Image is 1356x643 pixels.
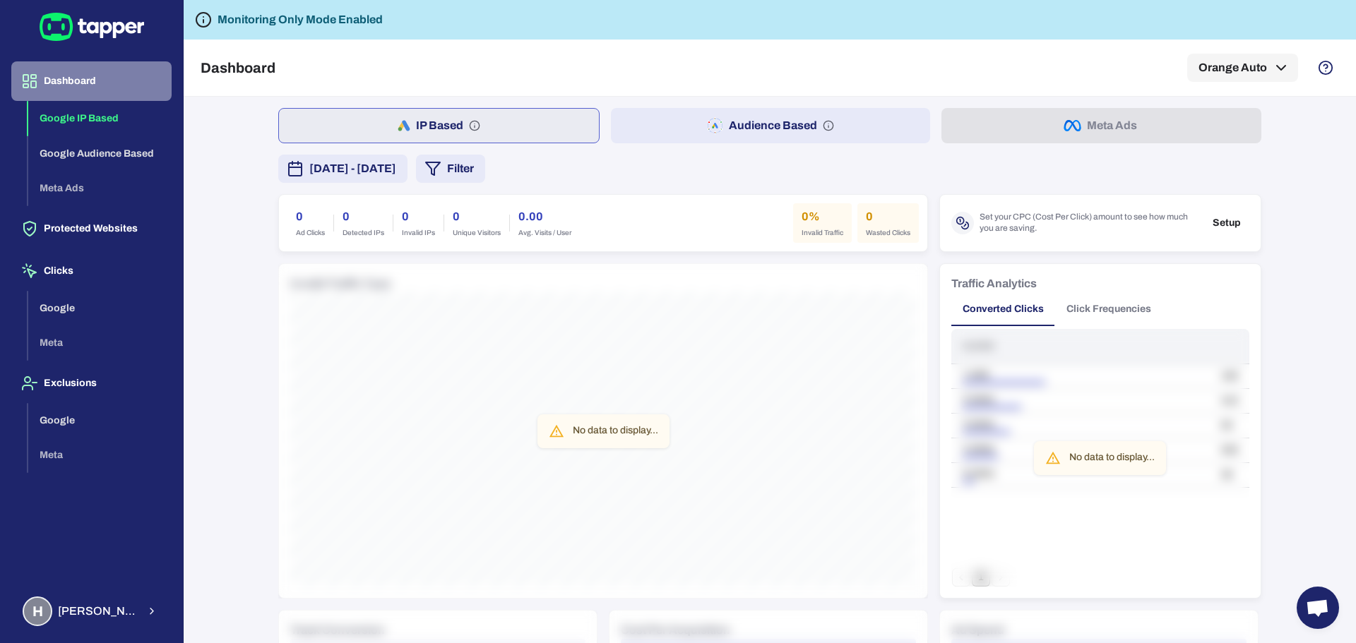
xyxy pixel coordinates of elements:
button: Protected Websites [11,209,172,248]
button: Orange Auto [1187,54,1298,82]
a: Protected Websites [11,222,172,234]
span: [PERSON_NAME] Moaref [58,604,138,618]
span: Wasted Clicks [866,228,910,238]
span: [DATE] - [DATE] [309,160,396,177]
h6: 0 [453,208,501,225]
a: Google [28,413,172,425]
a: Google IP Based [28,112,172,124]
button: Setup [1204,212,1249,234]
span: Invalid IPs [402,228,435,238]
h5: Dashboard [201,59,275,76]
button: Google Audience Based [28,136,172,172]
a: Google [28,301,172,313]
button: Exclusions [11,363,172,403]
span: Invalid Traffic [802,228,843,238]
svg: IP based: Search, Display, and Shopping. [469,120,480,131]
div: No data to display... [573,419,658,444]
span: Ad Clicks [296,228,325,238]
button: Click Frequencies [1055,292,1162,326]
svg: Tapper is not blocking any fraudulent activity for this domain [195,11,212,28]
button: Google IP Based [28,101,172,136]
h6: 0.00 [518,208,571,225]
h6: 0 [343,208,384,225]
span: Avg. Visits / User [518,228,571,238]
div: No data to display... [1069,445,1155,471]
button: IP Based [278,108,600,143]
h6: 0% [802,208,843,225]
span: Unique Visitors [453,228,501,238]
a: Clicks [11,264,172,276]
h6: 0 [866,208,910,225]
button: Filter [416,155,485,183]
svg: Audience based: Search, Display, Shopping, Video Performance Max, Demand Generation [823,120,834,131]
a: Dashboard [11,74,172,86]
div: Open chat [1297,587,1339,629]
a: Exclusions [11,376,172,388]
h6: 0 [296,208,325,225]
button: H[PERSON_NAME] Moaref [11,591,172,632]
button: Clicks [11,251,172,291]
button: [DATE] - [DATE] [278,155,408,183]
button: Google [28,291,172,326]
div: H [23,596,52,626]
button: Google [28,403,172,438]
h6: Monitoring Only Mode Enabled [218,11,383,28]
h6: Traffic Analytics [951,275,1037,292]
button: Audience Based [611,108,931,143]
button: Converted Clicks [951,292,1055,326]
span: Detected IPs [343,228,384,238]
button: Dashboard [11,61,172,101]
span: Set your CPC (Cost Per Click) amount to see how much you are saving. [980,212,1199,234]
a: Google Audience Based [28,146,172,158]
h6: 0 [402,208,435,225]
